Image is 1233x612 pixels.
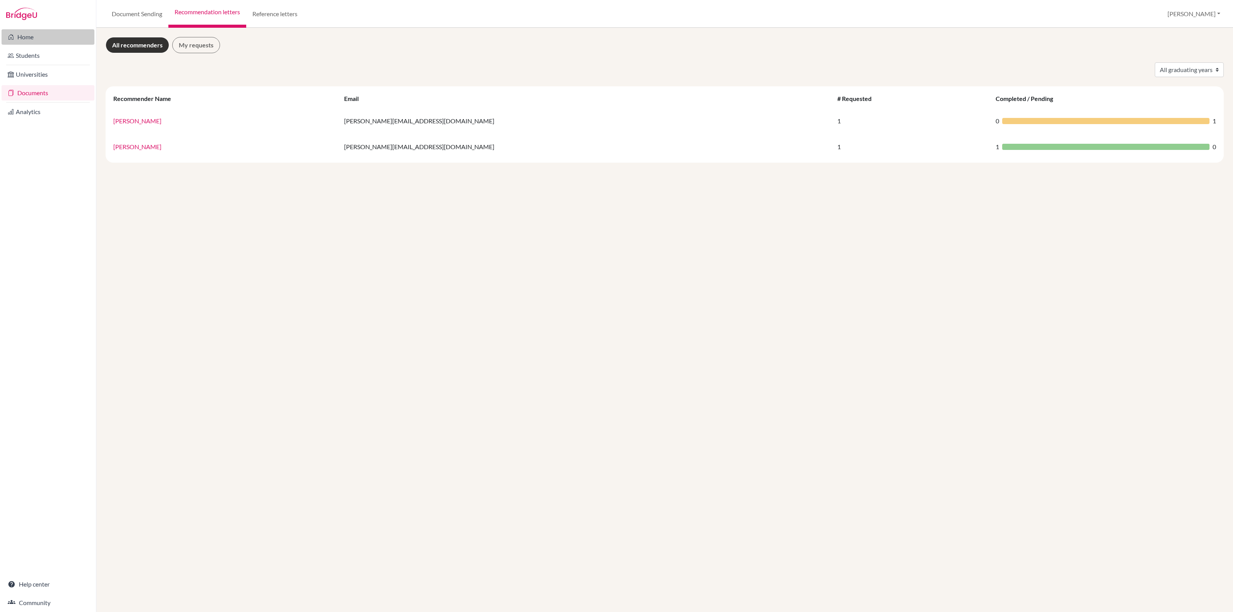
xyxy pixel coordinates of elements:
[2,85,94,101] a: Documents
[2,29,94,45] a: Home
[339,134,832,160] td: [PERSON_NAME][EMAIL_ADDRESS][DOMAIN_NAME]
[344,95,366,102] div: Email
[2,595,94,610] a: Community
[113,143,161,150] a: [PERSON_NAME]
[1164,7,1224,21] button: [PERSON_NAME]
[106,37,169,53] a: All recommenders
[1213,116,1216,126] span: 1
[996,116,999,126] span: 0
[996,95,1061,102] div: Completed / Pending
[833,134,991,160] td: 1
[837,95,879,102] div: # Requested
[113,117,161,124] a: [PERSON_NAME]
[6,8,37,20] img: Bridge-U
[172,37,220,53] a: My requests
[2,577,94,592] a: Help center
[1213,142,1216,151] span: 0
[113,95,179,102] div: Recommender Name
[2,67,94,82] a: Universities
[339,108,832,134] td: [PERSON_NAME][EMAIL_ADDRESS][DOMAIN_NAME]
[996,142,999,151] span: 1
[2,104,94,119] a: Analytics
[2,48,94,63] a: Students
[833,108,991,134] td: 1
